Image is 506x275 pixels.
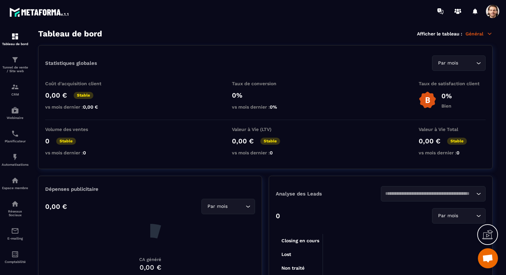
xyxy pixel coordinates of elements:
[11,32,19,40] img: formation
[466,31,493,37] p: Général
[2,93,28,96] p: CRM
[419,150,486,155] p: vs mois dernier :
[381,186,486,201] div: Search for option
[478,248,498,268] a: Ouvrir le chat
[441,92,452,100] p: 0%
[417,31,462,36] p: Afficher le tableau :
[45,202,67,211] p: 0,00 €
[456,150,459,155] span: 0
[2,65,28,73] p: Tunnel de vente / Site web
[11,153,19,161] img: automations
[432,55,486,71] div: Search for option
[447,138,467,145] p: Stable
[2,260,28,264] p: Comptabilité
[260,138,280,145] p: Stable
[419,81,486,86] p: Taux de satisfaction client
[2,163,28,166] p: Automatisations
[2,51,28,78] a: formationformationTunnel de vente / Site web
[2,195,28,222] a: social-networksocial-networkRéseaux Sociaux
[45,91,67,99] p: 0,00 €
[83,150,86,155] span: 0
[229,203,244,210] input: Search for option
[11,106,19,114] img: automations
[232,127,299,132] p: Valeur à Vie (LTV)
[385,190,475,197] input: Search for option
[45,150,112,155] p: vs mois dernier :
[45,127,112,132] p: Volume des ventes
[2,139,28,143] p: Planificateur
[11,200,19,208] img: social-network
[419,91,436,109] img: b-badge-o.b3b20ee6.svg
[2,237,28,240] p: E-mailing
[11,250,19,258] img: accountant
[232,104,299,110] p: vs mois dernier :
[9,6,70,18] img: logo
[38,29,102,38] h3: Tableau de bord
[83,104,98,110] span: 0,00 €
[432,208,486,224] div: Search for option
[11,176,19,184] img: automations
[2,116,28,120] p: Webinaire
[2,27,28,51] a: formationformationTableau de bord
[270,104,277,110] span: 0%
[11,130,19,138] img: scheduler
[2,210,28,217] p: Réseaux Sociaux
[45,60,97,66] p: Statistiques globales
[2,125,28,148] a: schedulerschedulerPlanificateur
[45,104,112,110] p: vs mois dernier :
[2,245,28,269] a: accountantaccountantComptabilité
[459,59,475,67] input: Search for option
[436,59,459,67] span: Par mois
[2,78,28,101] a: formationformationCRM
[419,127,486,132] p: Valeur à Vie Total
[232,81,299,86] p: Taux de conversion
[11,227,19,235] img: email
[232,150,299,155] p: vs mois dernier :
[232,91,299,99] p: 0%
[2,42,28,46] p: Tableau de bord
[45,137,50,145] p: 0
[436,212,459,220] span: Par mois
[281,252,291,257] tspan: Lost
[45,186,255,192] p: Dépenses publicitaire
[11,56,19,64] img: formation
[441,103,452,109] p: Bien
[2,222,28,245] a: emailemailE-mailing
[74,92,93,99] p: Stable
[270,150,273,155] span: 0
[281,238,319,244] tspan: Closing en cours
[2,148,28,171] a: automationsautomationsAutomatisations
[45,81,112,86] p: Coût d'acquisition client
[56,138,76,145] p: Stable
[11,83,19,91] img: formation
[201,199,255,214] div: Search for option
[2,101,28,125] a: automationsautomationsWebinaire
[281,265,305,271] tspan: Non traité
[459,212,475,220] input: Search for option
[2,171,28,195] a: automationsautomationsEspace membre
[206,203,229,210] span: Par mois
[232,137,254,145] p: 0,00 €
[419,137,440,145] p: 0,00 €
[2,186,28,190] p: Espace membre
[276,191,381,197] p: Analyse des Leads
[276,212,280,220] p: 0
